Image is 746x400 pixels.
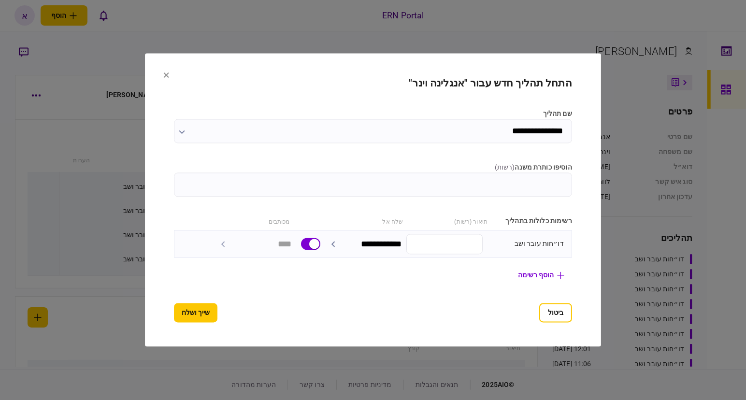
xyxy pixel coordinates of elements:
[539,303,572,323] button: ביטול
[174,163,572,173] label: הוסיפו כותרת משנה
[492,216,572,227] div: רשימות כלולות בתהליך
[174,303,217,323] button: שייך ושלח
[408,216,488,227] div: תיאור (רשות)
[488,239,564,249] div: דו״חות עובר ושב
[495,164,515,171] span: ( רשות )
[174,119,572,143] input: שם תהליך
[210,216,290,227] div: מכותבים
[174,78,572,90] h2: התחל תהליך חדש עבור "אנגלינה וינר"
[174,109,572,119] label: שם תהליך
[174,173,572,197] input: הוסיפו כותרת משנה
[324,216,403,227] div: שלח אל
[510,267,572,284] button: הוסף רשימה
